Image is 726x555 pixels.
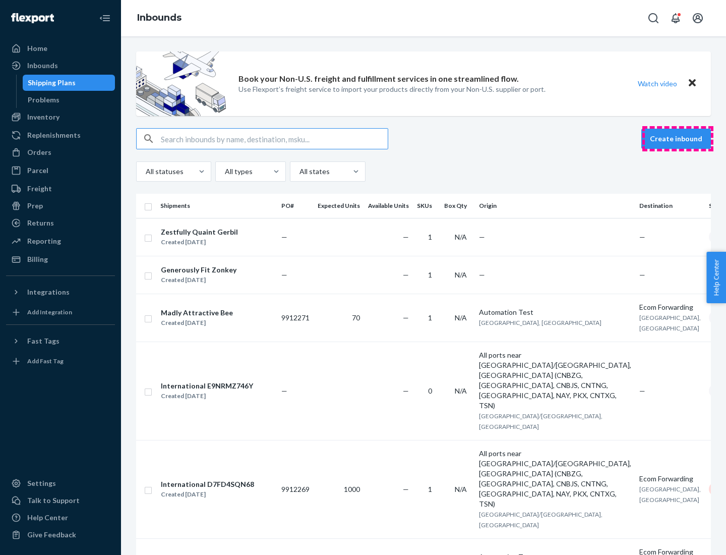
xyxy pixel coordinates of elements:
a: Problems [23,92,115,108]
div: Inventory [27,112,59,122]
span: [GEOGRAPHIC_DATA], [GEOGRAPHIC_DATA] [479,319,601,326]
input: All statuses [145,166,146,177]
a: Replenishments [6,127,115,143]
td: 9912271 [277,294,314,342]
div: Ecom Forwarding [639,474,701,484]
div: Created [DATE] [161,489,254,499]
span: [GEOGRAPHIC_DATA]/[GEOGRAPHIC_DATA], [GEOGRAPHIC_DATA] [479,412,602,430]
div: Settings [27,478,56,488]
div: International D7FD4SQN68 [161,479,254,489]
div: Add Integration [27,308,72,316]
span: N/A [455,270,467,279]
span: — [479,270,485,279]
a: Inbounds [137,12,181,23]
input: Search inbounds by name, destination, msku... [161,129,388,149]
span: — [281,386,287,395]
button: Give Feedback [6,527,115,543]
button: Help Center [706,252,726,303]
div: Fast Tags [27,336,59,346]
span: — [403,313,409,322]
span: — [403,485,409,493]
span: N/A [455,233,467,241]
div: Created [DATE] [161,275,236,285]
a: Home [6,40,115,57]
div: Home [27,43,47,53]
div: All ports near [GEOGRAPHIC_DATA]/[GEOGRAPHIC_DATA], [GEOGRAPHIC_DATA] (CNBZG, [GEOGRAPHIC_DATA], ... [479,449,631,509]
span: — [403,270,409,279]
a: Add Integration [6,304,115,320]
td: 9912269 [277,440,314,538]
div: Zestfully Quaint Gerbil [161,227,238,237]
span: — [403,386,409,395]
th: PO# [277,194,314,218]
a: Help Center [6,510,115,526]
div: Give Feedback [27,530,76,540]
span: — [639,386,645,395]
a: Settings [6,475,115,491]
div: Returns [27,218,54,228]
div: Ecom Forwarding [639,302,701,312]
th: Available Units [364,194,413,218]
div: Help Center [27,513,68,523]
a: Freight [6,181,115,197]
button: Create inbound [641,129,711,149]
div: Add Fast Tag [27,357,64,365]
a: Inbounds [6,58,115,74]
a: Inventory [6,109,115,125]
div: Created [DATE] [161,391,253,401]
button: Close Navigation [95,8,115,28]
span: N/A [455,386,467,395]
div: Inbounds [27,61,58,71]
a: Returns [6,215,115,231]
div: Automation Test [479,307,631,317]
ol: breadcrumbs [129,4,190,33]
button: Open notifications [665,8,686,28]
div: Prep [27,201,43,211]
div: All ports near [GEOGRAPHIC_DATA]/[GEOGRAPHIC_DATA], [GEOGRAPHIC_DATA] (CNBZG, [GEOGRAPHIC_DATA], ... [479,350,631,411]
span: — [639,270,645,279]
span: [GEOGRAPHIC_DATA], [GEOGRAPHIC_DATA] [639,485,701,504]
div: Billing [27,254,48,264]
div: Reporting [27,236,61,246]
a: Talk to Support [6,492,115,509]
input: All states [298,166,299,177]
th: Destination [635,194,705,218]
div: Freight [27,184,52,194]
div: Orders [27,147,51,157]
span: 70 [352,313,360,322]
div: Problems [28,95,59,105]
input: All types [224,166,225,177]
p: Book your Non-U.S. freight and fulfillment services in one streamlined flow. [238,73,519,85]
span: 1 [428,485,432,493]
span: N/A [455,313,467,322]
button: Fast Tags [6,333,115,349]
div: Madly Attractive Bee [161,308,233,318]
img: Flexport logo [11,13,54,23]
button: Watch video [631,76,684,91]
p: Use Flexport’s freight service to import your products directly from your Non-U.S. supplier or port. [238,84,546,94]
span: — [639,233,645,241]
a: Orders [6,144,115,160]
span: [GEOGRAPHIC_DATA]/[GEOGRAPHIC_DATA], [GEOGRAPHIC_DATA] [479,511,602,529]
span: [GEOGRAPHIC_DATA], [GEOGRAPHIC_DATA] [639,314,701,332]
a: Reporting [6,233,115,249]
div: Created [DATE] [161,318,233,328]
button: Close [686,76,699,91]
span: 1 [428,270,432,279]
span: — [403,233,409,241]
button: Integrations [6,284,115,300]
div: Replenishments [27,130,81,140]
div: Parcel [27,165,48,176]
a: Parcel [6,162,115,179]
span: 1 [428,233,432,241]
span: 0 [428,386,432,395]
div: Talk to Support [27,495,80,506]
th: Box Qty [440,194,475,218]
span: — [479,233,485,241]
span: 1000 [344,485,360,493]
div: International E9NRMZ746Y [161,381,253,391]
span: 1 [428,313,432,322]
span: — [281,270,287,279]
div: Integrations [27,287,70,297]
